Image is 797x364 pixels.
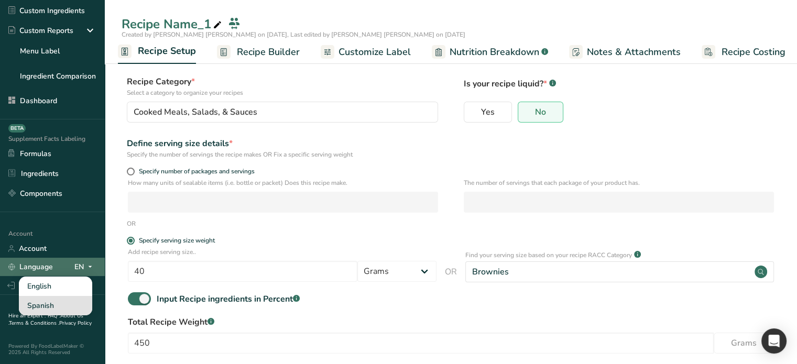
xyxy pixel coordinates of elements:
button: Cooked Meals, Salads, & Sauces [127,102,438,123]
a: FAQ . [48,312,60,319]
div: Specify the number of servings the recipe makes OR Fix a specific serving weight [127,150,438,159]
span: Created by [PERSON_NAME] [PERSON_NAME] on [DATE], Last edited by [PERSON_NAME] [PERSON_NAME] on [... [122,30,465,39]
span: Grams [731,337,757,349]
span: OR [445,266,457,278]
a: Recipe Setup [118,39,196,64]
a: Recipe Costing [702,40,785,64]
span: Specify number of packages and servings [135,168,255,175]
div: Specify serving size weight [139,237,215,245]
span: Recipe Costing [722,45,785,59]
span: Recipe Setup [138,44,196,58]
a: Privacy Policy [59,319,92,327]
span: Yes [481,107,495,117]
p: Find your serving size based on your recipe RACC Category [465,250,632,260]
a: Hire an Expert . [8,312,46,319]
div: English [19,277,92,296]
a: Terms & Conditions . [9,319,59,327]
div: BETA [8,124,26,133]
div: Recipe Name_1 [122,15,224,34]
div: Custom Reports [8,25,73,36]
span: Notes & Attachments [587,45,681,59]
span: Recipe Builder [237,45,300,59]
div: Input Recipe ingredients in Percent [157,293,300,305]
div: Open Intercom Messenger [761,328,787,354]
div: Powered By FoodLabelMaker © 2025 All Rights Reserved [8,343,96,356]
a: Customize Label [321,40,411,64]
a: Notes & Attachments [569,40,681,64]
label: Total Recipe Weight [128,316,774,328]
a: About Us . [8,312,83,327]
div: Brownies [472,266,509,278]
span: No [535,107,546,117]
div: Spanish [19,296,92,315]
input: Type your serving size here [128,261,357,282]
a: Recipe Builder [217,40,300,64]
button: Grams [714,333,774,354]
span: Customize Label [339,45,411,59]
div: OR [127,219,136,228]
p: The number of servings that each package of your product has. [464,178,774,187]
span: Nutrition Breakdown [450,45,539,59]
span: Cooked Meals, Salads, & Sauces [134,106,257,118]
a: Language [8,258,53,276]
a: Nutrition Breakdown [432,40,548,64]
p: Is your recipe liquid? [464,75,775,90]
p: How many units of sealable items (i.e. bottle or packet) Does this recipe make. [128,178,438,187]
p: Select a category to organize your recipes [127,88,438,97]
p: Add recipe serving size.. [128,247,436,257]
div: EN [74,261,96,273]
label: Recipe Category [127,75,438,97]
div: Define serving size details [127,137,438,150]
